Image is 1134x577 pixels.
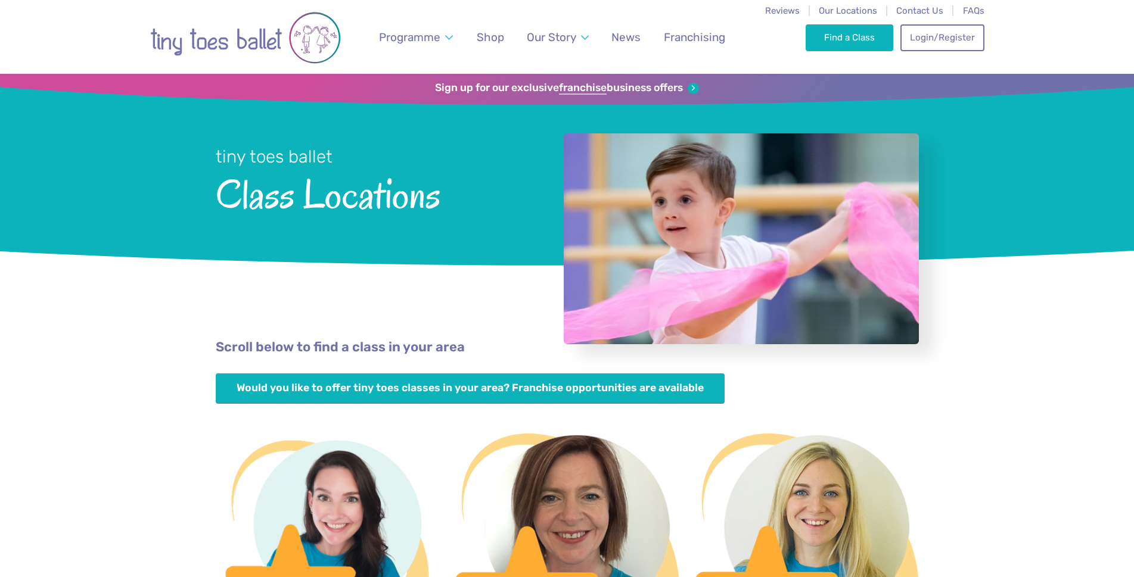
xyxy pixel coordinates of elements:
[379,30,440,44] span: Programme
[216,338,919,357] p: Scroll below to find a class in your area
[606,23,647,51] a: News
[611,30,641,44] span: News
[216,146,333,167] small: tiny toes ballet
[150,8,341,68] img: tiny toes ballet
[521,23,594,51] a: Our Story
[216,169,532,217] span: Class Locations
[806,24,893,51] a: Find a Class
[664,30,725,44] span: Franchising
[765,5,800,16] a: Reviews
[435,82,699,95] a: Sign up for our exclusivefranchisebusiness offers
[559,82,607,95] strong: franchise
[658,23,731,51] a: Franchising
[896,5,943,16] a: Contact Us
[819,5,877,16] a: Our Locations
[963,5,984,16] a: FAQs
[527,30,576,44] span: Our Story
[900,24,984,51] a: Login/Register
[471,23,509,51] a: Shop
[216,373,725,404] a: Would you like to offer tiny toes classes in your area? Franchise opportunities are available
[477,30,504,44] span: Shop
[373,23,458,51] a: Programme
